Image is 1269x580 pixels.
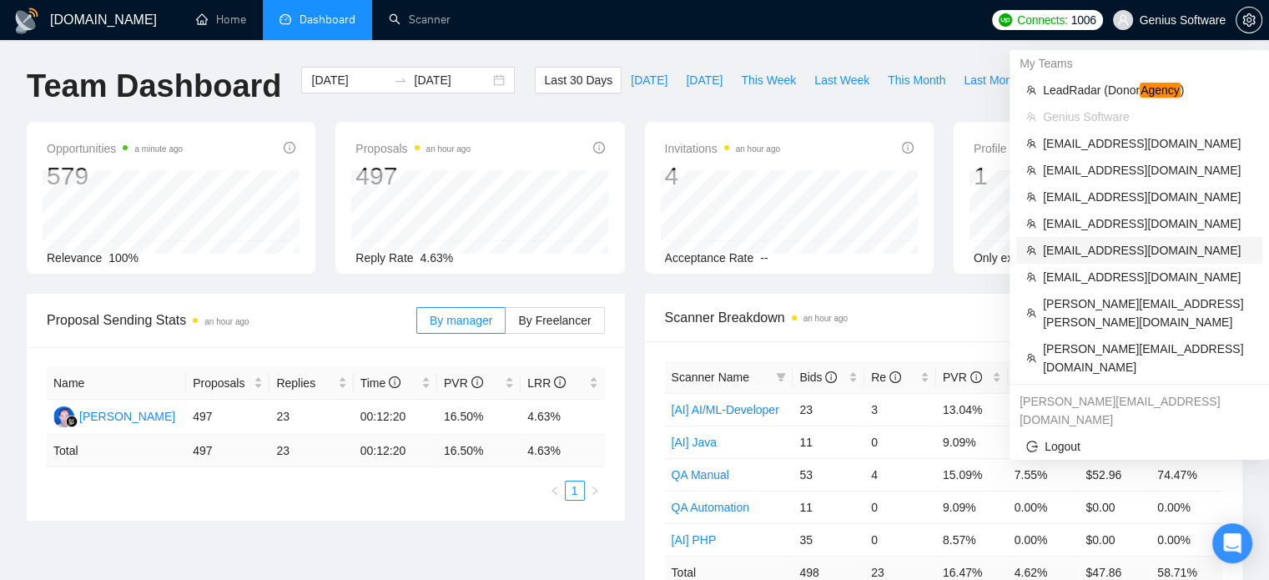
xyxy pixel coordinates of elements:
[793,491,864,523] td: 11
[389,13,451,27] a: searchScanner
[300,13,355,27] span: Dashboard
[437,435,521,467] td: 16.50 %
[1043,108,1252,126] span: Genius Software
[585,481,605,501] li: Next Page
[585,481,605,501] button: right
[677,67,732,93] button: [DATE]
[394,73,407,87] span: to
[47,310,416,330] span: Proposal Sending Stats
[355,139,471,159] span: Proposals
[686,71,723,89] span: [DATE]
[1026,308,1036,318] span: team
[193,374,250,392] span: Proposals
[521,435,604,467] td: 4.63 %
[964,71,1021,89] span: Last Month
[1026,353,1036,363] span: team
[902,142,914,154] span: info-circle
[665,139,780,159] span: Invitations
[430,314,492,327] span: By manager
[53,406,74,427] img: AA
[888,71,945,89] span: This Month
[1151,491,1222,523] td: 0.00%
[936,393,1008,426] td: 13.04%
[1043,268,1252,286] span: [EMAIL_ADDRESS][DOMAIN_NAME]
[864,491,936,523] td: 0
[311,71,387,89] input: Start date
[1010,50,1269,77] div: My Teams
[471,376,483,388] span: info-circle
[793,458,864,491] td: 53
[1236,7,1262,33] button: setting
[864,458,936,491] td: 4
[1079,523,1151,556] td: $0.00
[825,371,837,383] span: info-circle
[793,426,864,458] td: 11
[672,501,749,514] a: QA Automation
[974,250,1137,265] span: Only exclusive members
[590,486,600,496] span: right
[360,376,400,390] span: Time
[66,416,78,427] img: gigradar-bm.png
[793,523,864,556] td: 35
[394,73,407,87] span: swap-right
[799,371,837,384] span: Bids
[437,400,521,435] td: 16.50%
[47,367,186,400] th: Name
[1043,214,1252,233] span: [EMAIL_ADDRESS][DOMAIN_NAME]
[622,67,677,93] button: [DATE]
[554,376,566,388] span: info-circle
[1026,219,1036,229] span: team
[1236,13,1262,27] a: setting
[1117,14,1129,26] span: user
[665,160,780,192] div: 4
[1026,272,1036,282] span: team
[805,67,879,93] button: Last Week
[389,376,400,388] span: info-circle
[1071,11,1096,29] span: 1006
[1043,295,1252,331] span: [PERSON_NAME][EMAIL_ADDRESS][PERSON_NAME][DOMAIN_NAME]
[284,142,295,154] span: info-circle
[999,13,1012,27] img: upwork-logo.png
[47,139,183,159] span: Opportunities
[354,400,437,435] td: 00:12:20
[672,371,749,384] span: Scanner Name
[204,317,249,326] time: an hour ago
[814,71,869,89] span: Last Week
[793,393,864,426] td: 23
[521,400,604,435] td: 4.63%
[420,251,454,265] span: 4.63%
[871,371,901,384] span: Re
[760,251,768,265] span: --
[535,67,622,93] button: Last 30 Days
[518,314,591,327] span: By Freelancer
[741,71,796,89] span: This Week
[355,251,413,265] span: Reply Rate
[426,144,471,154] time: an hour ago
[803,314,848,323] time: an hour ago
[974,160,1104,192] div: 1
[1043,134,1252,153] span: [EMAIL_ADDRESS][DOMAIN_NAME]
[936,426,1008,458] td: 9.09%
[186,435,269,467] td: 497
[1026,437,1252,456] span: Logout
[1026,245,1036,255] span: team
[1043,241,1252,260] span: [EMAIL_ADDRESS][DOMAIN_NAME]
[776,372,786,382] span: filter
[736,144,780,154] time: an hour ago
[1026,165,1036,175] span: team
[545,481,565,501] button: left
[665,251,754,265] span: Acceptance Rate
[545,481,565,501] li: Previous Page
[1043,188,1252,206] span: [EMAIL_ADDRESS][DOMAIN_NAME]
[672,533,717,547] a: [AI] PHP
[1008,491,1080,523] td: 0.00%
[1079,458,1151,491] td: $52.96
[276,374,334,392] span: Replies
[936,458,1008,491] td: 15.09%
[279,13,291,25] span: dashboard
[864,523,936,556] td: 0
[672,403,779,416] a: [AI] AI/ML-Developer
[1151,458,1222,491] td: 74.47%
[269,367,353,400] th: Replies
[1017,11,1067,29] span: Connects:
